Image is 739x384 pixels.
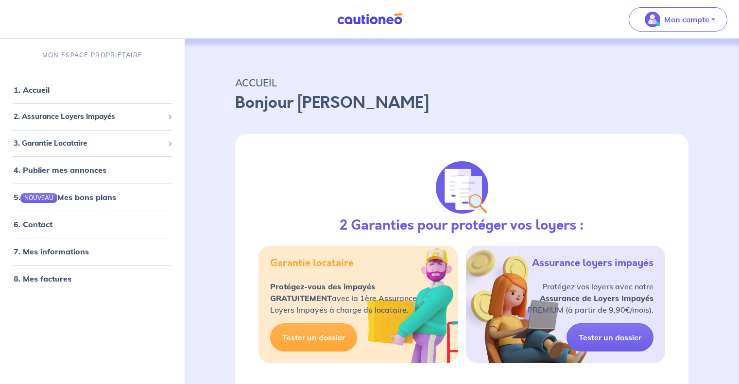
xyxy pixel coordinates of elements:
p: ACCUEIL [235,74,688,91]
div: 5.NOUVEAUMes bons plans [4,187,181,207]
a: 4. Publier mes annonces [14,165,106,175]
a: 5.NOUVEAUMes bons plans [14,192,116,202]
img: justif-loupe [436,161,488,214]
a: 7. Mes informations [14,247,89,256]
a: Tester un dossier [270,323,357,351]
h3: 2 Garanties pour protéger vos loyers : [340,217,584,234]
div: 6. Contact [4,215,181,234]
a: Tester un dossier [567,323,653,351]
div: 8. Mes factures [4,269,181,288]
h5: Garantie locataire [270,257,354,269]
div: 7. Mes informations [4,242,181,261]
button: illu_account_valid_menu.svgMon compte [629,7,727,32]
a: 1. Accueil [14,85,50,95]
strong: Assurance de Loyers Impayés [540,293,653,303]
a: 8. Mes factures [14,274,71,284]
img: Cautioneo [333,13,406,25]
span: 2. Assurance Loyers Impayés [14,111,164,122]
div: 1. Accueil [4,80,181,100]
span: 3. Garantie Locataire [14,138,164,149]
a: 6. Contact [14,219,52,229]
h5: Assurance loyers impayés [532,257,653,269]
p: Protégez vos loyers avec notre PREMIUM (à partir de 9,90€/mois). [528,281,653,316]
p: Bonjour [PERSON_NAME] [235,91,688,115]
p: Mon compte [664,14,709,25]
img: illu_account_valid_menu.svg [645,12,660,27]
p: MON ESPACE PROPRIÉTAIRE [42,50,142,60]
p: avec la 1ère Assurance Loyers Impayés à charge du locataire. [270,281,417,316]
strong: Protégez-vous des impayés GRATUITEMENT [270,282,375,303]
div: 2. Assurance Loyers Impayés [4,107,181,126]
div: 4. Publier mes annonces [4,160,181,180]
div: 3. Garantie Locataire [4,134,181,153]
